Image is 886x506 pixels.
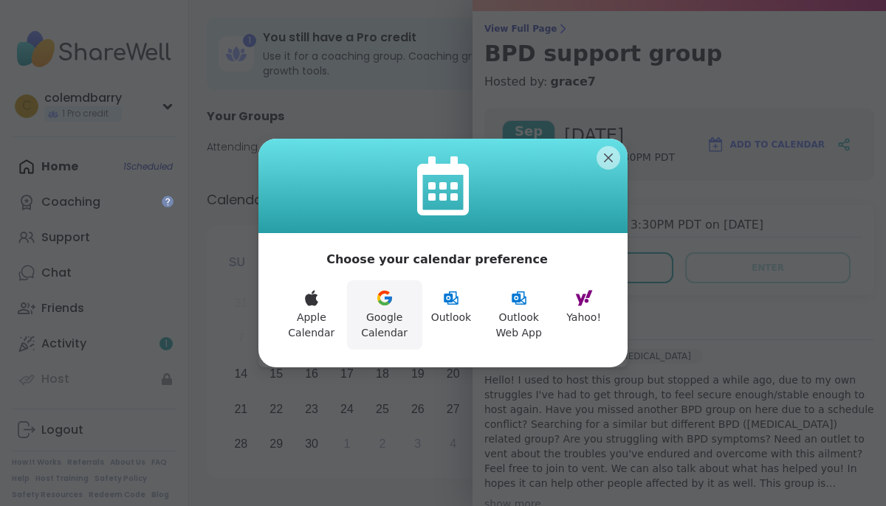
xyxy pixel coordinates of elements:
button: Yahoo! [557,280,610,350]
iframe: Spotlight [162,195,174,207]
p: Choose your calendar preference [326,251,548,268]
button: Outlook Web App [480,280,557,350]
button: Apple Calendar [276,280,347,350]
button: Outlook [422,280,481,350]
button: Google Calendar [347,280,422,350]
